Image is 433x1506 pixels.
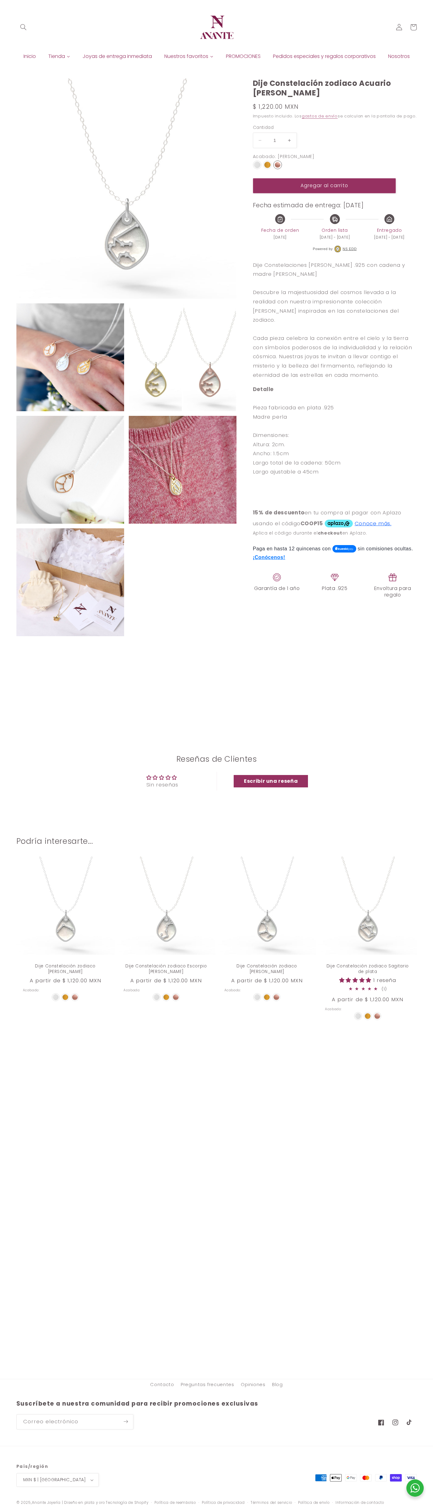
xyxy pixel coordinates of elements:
span: Dije Constelaciones [PERSON_NAME] .925 con cadena y madre [PERSON_NAME] Descubre la majestuosidad... [253,261,412,379]
img: acuario_plata.jpg [16,78,236,299]
h3: Fecha estimada de entrega: [DATE] [253,202,417,209]
span: [DATE] [274,234,287,241]
img: 028P02Cgr.jpg [16,303,124,411]
img: Anante Joyería | Diseño en plata y oro [198,9,235,46]
a: Dije Constelación zodiaco [PERSON_NAME] [23,963,108,975]
span: PROMOCIONES [226,53,261,60]
a: Inicio [17,52,42,61]
a: Preguntas frecuentes [181,1379,234,1390]
div: Acabado [253,153,275,161]
span: Nosotros [388,53,410,60]
span: Joyas de entrega inmediata [83,53,152,60]
a: Joyas de entrega inmediata [76,52,158,61]
span: [DATE] - [DATE] [320,234,350,241]
a: Dije Constelación zodiaco Escorpio [PERSON_NAME] [123,963,209,975]
input: Correo electrónico [17,1415,133,1429]
a: Dije Constelación zodiaco Sagitario de plata [325,963,410,975]
a: Política de envío [298,1500,330,1506]
span: $ 1,220.00 MXN [253,103,299,111]
span: MXN $ | [GEOGRAPHIC_DATA] [23,1477,86,1483]
span: Entregado [362,227,417,234]
a: Información de contacto [336,1500,384,1506]
a: Blog [272,1379,283,1390]
a: Escribir una reseña [234,775,308,787]
label: Cantidad [253,125,396,131]
small: © 2025, [16,1500,105,1505]
span: Nuestros favoritos [164,53,208,60]
div: Average rating is 0.00 stars [146,774,178,781]
div: Impuesto incluido. Los se calculan en la pantalla de pago. [253,113,417,120]
a: Dije Constelación zodiaco [PERSON_NAME] [224,963,310,975]
span: Orden lista [307,227,362,234]
img: acuario.jpg [129,303,236,411]
button: MXN $ | [GEOGRAPHIC_DATA] [16,1473,99,1487]
p: Pieza fabricada en plata .925 Madre perla Dimensiones: Altura: 2cm. Ancho: 1.5cm Largo total de l... [253,385,417,477]
h2: Reseñas de Clientes [36,754,397,764]
a: Nuestros favoritos [158,52,220,61]
button: Suscribirse [119,1414,133,1429]
a: PROMOCIONES [220,52,267,61]
img: 028P01C.jpg [16,416,124,524]
img: NS EDD Logo [335,246,341,252]
strong: Detalle [253,385,274,393]
img: empaque_9d7cc665-1193-44ce-8078-3202d2f81c9b.jpg [16,528,124,636]
div: Sin reseñas [146,781,178,789]
span: Envoltura para regalo [369,585,417,598]
summary: Búsqueda [16,20,31,34]
span: Fecha de orden [253,227,308,234]
a: Anante Joyería | Diseño en plata y oro [196,6,238,48]
a: Política de privacidad [202,1500,245,1506]
span: Pedidos especiales y regalos corporativos [273,53,376,60]
span: Powered by [313,246,333,252]
a: Pedidos especiales y regalos corporativos [267,52,382,61]
span: Garantía de 1 año [254,585,300,592]
a: Opiniones [241,1379,266,1390]
h2: Podría interesarte... [16,836,417,847]
a: Tienda [42,52,76,61]
a: Anante Joyería | Diseño en plata y oro [32,1500,105,1505]
aplazo-placement: en tu compra al pagar con Aplazo usando el código [253,509,417,537]
span: Plata .925 [322,585,347,592]
img: 028P03.1.jpg [129,416,236,524]
button: Agregar al carrito [253,178,396,193]
span: Inicio [24,53,36,60]
a: Política de reembolso [154,1500,196,1506]
span: [DATE] - [DATE] [374,234,404,241]
a: Términos del servicio [251,1500,292,1506]
img: regalo.png [388,572,398,582]
span: Tienda [48,53,65,60]
img: garantia_c18dc29f-4896-4fa4-87c9-e7d42e7c347f.png [272,572,282,582]
div: : [PERSON_NAME] [275,153,314,161]
a: NS EDD [343,246,357,252]
img: piedras.png [330,572,340,582]
h2: Suscríbete a nuestra comunidad para recibir promociones exclusivas [16,1400,371,1408]
a: gastos de envío [302,113,338,119]
h1: Dije Constelación zodiaco Acuario [PERSON_NAME] [253,78,417,98]
a: Nosotros [382,52,416,61]
a: Contacto [150,1381,174,1390]
h2: País/región [16,1464,99,1470]
a: Tecnología de Shopify [106,1500,148,1505]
